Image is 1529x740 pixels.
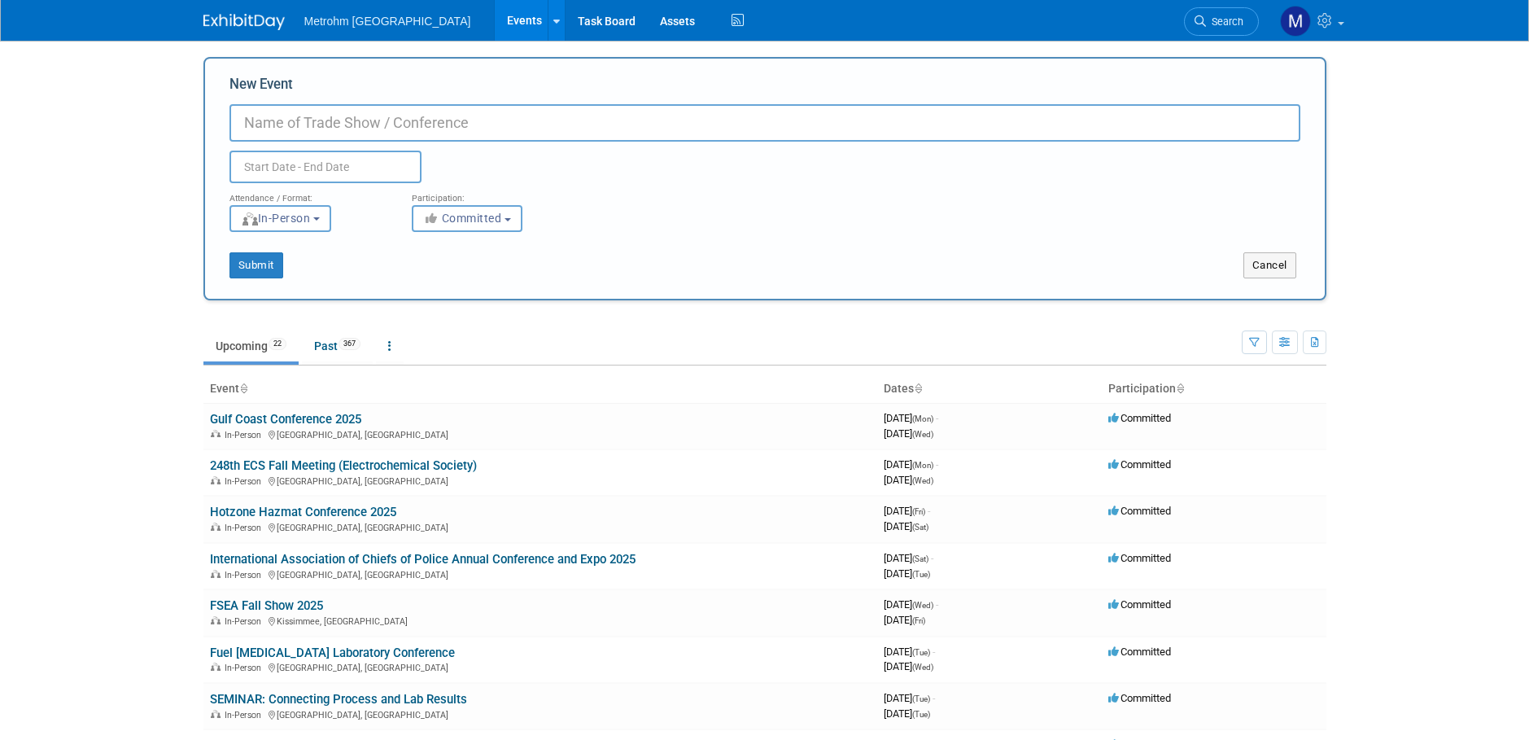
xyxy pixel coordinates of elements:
span: (Mon) [912,461,933,470]
div: Participation: [412,183,570,204]
div: [GEOGRAPHIC_DATA], [GEOGRAPHIC_DATA] [210,660,871,673]
span: (Tue) [912,648,930,657]
span: - [936,458,938,471]
div: [GEOGRAPHIC_DATA], [GEOGRAPHIC_DATA] [210,427,871,440]
span: (Fri) [912,616,925,625]
img: In-Person Event [211,616,221,624]
img: In-Person Event [211,523,221,531]
span: In-Person [225,430,266,440]
span: [DATE] [884,692,935,704]
span: 22 [269,338,286,350]
a: Fuel [MEDICAL_DATA] Laboratory Conference [210,646,455,660]
span: [DATE] [884,598,938,611]
img: In-Person Event [211,663,221,671]
a: Sort by Event Name [239,382,247,395]
span: Committed [423,212,502,225]
img: ExhibitDay [203,14,285,30]
th: Event [203,375,877,403]
div: Kissimmee, [GEOGRAPHIC_DATA] [210,614,871,627]
span: [DATE] [884,505,930,517]
span: [DATE] [884,520,928,532]
span: Committed [1108,458,1171,471]
div: [GEOGRAPHIC_DATA], [GEOGRAPHIC_DATA] [210,707,871,720]
span: - [936,412,938,424]
button: Submit [229,252,283,278]
a: FSEA Fall Show 2025 [210,598,323,613]
a: Sort by Start Date [914,382,922,395]
span: Committed [1108,692,1171,704]
span: [DATE] [884,552,933,564]
span: [DATE] [884,567,930,580]
span: [DATE] [884,474,933,486]
span: [DATE] [884,458,938,471]
img: In-Person Event [211,476,221,484]
a: 248th ECS Fall Meeting (Electrochemical Society) [210,458,477,473]
span: (Sat) [912,523,928,532]
img: Michelle Simoes [1280,6,1311,37]
span: (Mon) [912,414,933,423]
span: Committed [1108,505,1171,517]
div: Attendance / Format: [229,183,387,204]
span: In-Person [241,212,311,225]
th: Participation [1102,375,1326,403]
span: [DATE] [884,614,925,626]
a: SEMINAR: Connecting Process and Lab Results [210,692,467,707]
div: [GEOGRAPHIC_DATA], [GEOGRAPHIC_DATA] [210,567,871,580]
input: Name of Trade Show / Conference [229,104,1300,142]
th: Dates [877,375,1102,403]
span: 367 [339,338,360,350]
span: (Tue) [912,694,930,703]
span: - [936,598,938,611]
span: Metrohm [GEOGRAPHIC_DATA] [304,15,471,28]
a: Gulf Coast Conference 2025 [210,412,361,427]
a: Search [1184,7,1259,36]
a: Sort by Participation Type [1176,382,1184,395]
a: Upcoming22 [203,331,299,361]
label: New Event [229,75,293,100]
a: Past367 [302,331,373,361]
span: - [931,552,933,564]
span: In-Person [225,616,266,627]
button: In-Person [229,205,331,232]
span: [DATE] [884,427,933,440]
span: (Wed) [912,430,933,439]
img: In-Person Event [211,570,221,578]
div: [GEOGRAPHIC_DATA], [GEOGRAPHIC_DATA] [210,474,871,487]
span: Committed [1108,552,1171,564]
input: Start Date - End Date [229,151,422,183]
span: - [933,646,935,658]
div: [GEOGRAPHIC_DATA], [GEOGRAPHIC_DATA] [210,520,871,533]
span: In-Person [225,710,266,720]
a: Hotzone Hazmat Conference 2025 [210,505,396,519]
span: Committed [1108,646,1171,658]
img: In-Person Event [211,710,221,718]
span: (Wed) [912,663,933,672]
a: International Association of Chiefs of Police Annual Conference and Expo 2025 [210,552,636,567]
span: Committed [1108,412,1171,424]
span: (Tue) [912,570,930,579]
span: [DATE] [884,660,933,672]
span: (Wed) [912,476,933,485]
span: [DATE] [884,707,930,720]
button: Committed [412,205,522,232]
span: [DATE] [884,646,935,658]
span: Committed [1108,598,1171,611]
span: In-Person [225,663,266,673]
span: (Wed) [912,601,933,610]
span: In-Person [225,570,266,580]
span: - [933,692,935,704]
span: In-Person [225,476,266,487]
span: (Fri) [912,507,925,516]
span: - [928,505,930,517]
span: (Tue) [912,710,930,719]
span: [DATE] [884,412,938,424]
span: Search [1206,15,1243,28]
span: In-Person [225,523,266,533]
span: (Sat) [912,554,928,563]
img: In-Person Event [211,430,221,438]
button: Cancel [1243,252,1296,278]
